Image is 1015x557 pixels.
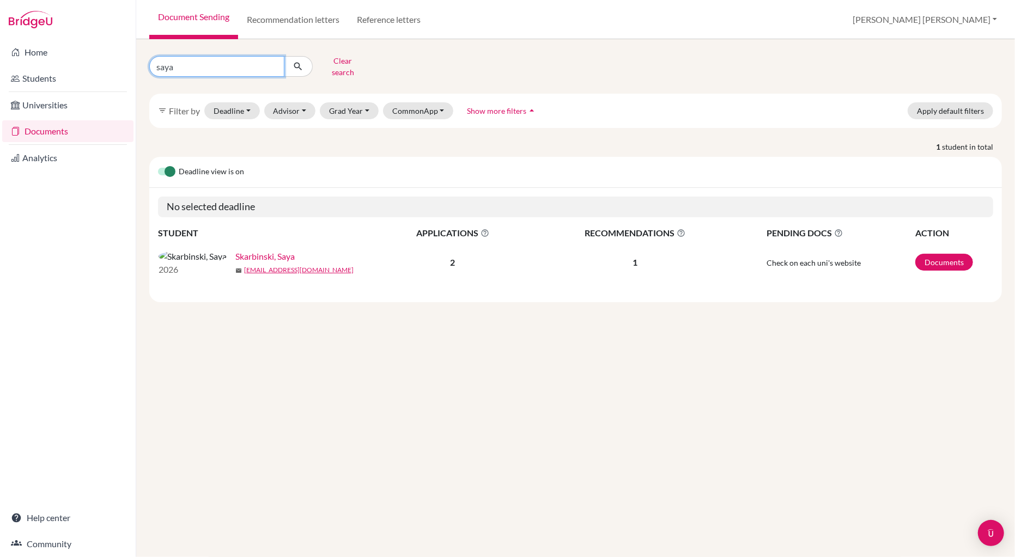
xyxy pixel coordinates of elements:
a: Home [2,41,133,63]
span: APPLICATIONS [376,227,529,240]
th: ACTION [915,226,993,240]
button: CommonApp [383,102,454,119]
button: Show more filtersarrow_drop_up [458,102,546,119]
a: Analytics [2,147,133,169]
h5: No selected deadline [158,197,993,217]
a: Skarbinski, Saya [235,250,295,263]
button: Clear search [313,52,373,81]
button: Deadline [204,102,260,119]
a: Community [2,533,133,555]
p: 1 [530,256,740,269]
button: Apply default filters [908,102,993,119]
button: [PERSON_NAME] [PERSON_NAME] [848,9,1002,30]
span: PENDING DOCS [767,227,914,240]
span: Deadline view is on [179,166,244,179]
b: 2 [450,257,455,267]
a: Documents [915,254,973,271]
a: Documents [2,120,133,142]
span: Filter by [169,106,200,116]
input: Find student by name... [149,56,284,77]
button: Grad Year [320,102,379,119]
a: [EMAIL_ADDRESS][DOMAIN_NAME] [244,265,354,275]
a: Students [2,68,133,89]
div: Open Intercom Messenger [978,520,1004,546]
span: Check on each uni's website [767,258,861,267]
button: Advisor [264,102,316,119]
span: mail [235,267,242,274]
a: Help center [2,507,133,529]
span: RECOMMENDATIONS [530,227,740,240]
i: arrow_drop_up [526,105,537,116]
span: student in total [942,141,1002,152]
i: filter_list [158,106,167,115]
strong: 1 [936,141,942,152]
img: Bridge-U [9,11,52,28]
p: 2026 [159,263,227,276]
th: STUDENT [158,226,376,240]
span: Show more filters [467,106,526,115]
a: Universities [2,94,133,116]
img: Skarbinski, Saya [159,250,227,263]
